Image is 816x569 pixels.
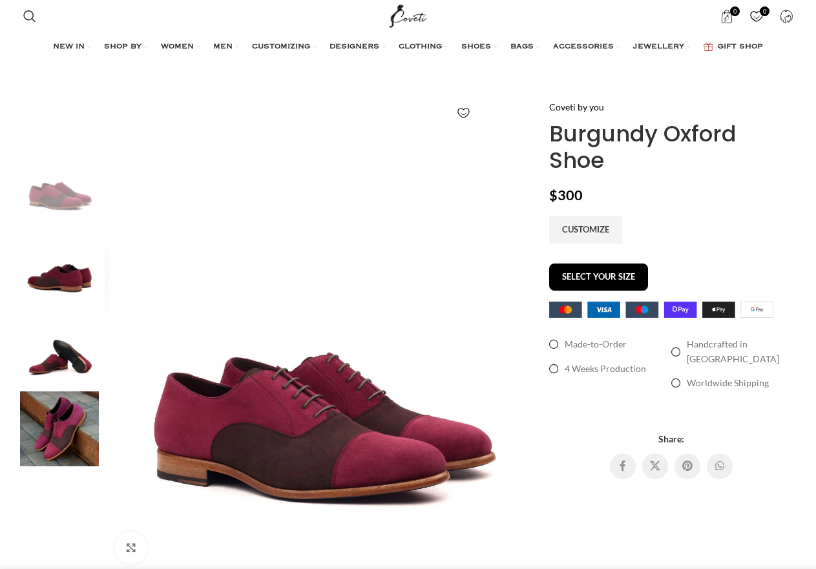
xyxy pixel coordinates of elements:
span: WOMEN [161,42,194,52]
h1: Burgundy Oxford Shoe [549,121,793,174]
span: Worldwide Shipping [687,376,769,390]
span: JEWELLERY [633,42,684,52]
a: GIFT SHOP [704,34,763,60]
div: My Wishlist [744,3,770,29]
a: 0 [744,3,770,29]
a: Site logo [386,10,430,21]
img: Coveti [549,302,773,318]
a: CLOTHING [399,34,448,60]
img: Burgundy Oxford Shoe [20,309,99,385]
span: ACCESSORIES [553,42,614,52]
span: Handcrafted in [GEOGRAPHIC_DATA] [687,337,779,366]
span: NEW IN [53,42,85,52]
span: GIFT SHOP [718,42,763,52]
a: Search [17,3,43,29]
button: SELECT YOUR SIZE [549,264,648,291]
span: DESIGNERS [330,42,379,52]
a: WhatsApp social link [707,453,733,479]
a: DESIGNERS [330,34,386,60]
a: 0 [714,3,740,29]
img: Burgundy Oxford Shoe [20,146,99,222]
span: 0 [760,6,769,16]
a: X social link [642,453,668,479]
a: WOMEN [161,34,200,60]
a: Facebook social link [610,453,636,479]
span: Made-to-Order [565,337,627,351]
a: SHOES [461,34,497,60]
span: Share: [549,432,793,446]
span: SHOES [461,42,491,52]
a: MEN [213,34,239,60]
a: CUSTOMIZE [549,216,622,243]
a: JEWELLERY [633,34,691,60]
a: NEW IN [53,34,91,60]
div: Main navigation [17,34,800,60]
span: CUSTOMIZING [252,42,310,52]
span: $ [549,187,558,203]
a: SHOP BY [104,34,148,60]
span: MEN [213,42,233,52]
span: 0 [730,6,740,16]
span: CLOTHING [399,42,442,52]
img: GiftBag [704,43,713,51]
a: CUSTOMIZING [252,34,317,60]
a: ACCESSORIES [553,34,620,60]
img: Burgundy Oxford Shoe [20,391,99,467]
span: BAGS [510,42,534,52]
span: 4 Weeks Production [565,362,646,376]
a: Coveti by you [549,100,604,114]
img: Burgundy Oxford Shoe [20,228,99,304]
a: Pinterest social link [675,453,700,479]
span: SHOP BY [104,42,141,52]
a: BAGS [510,34,540,60]
bdi: 300 [549,187,583,203]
